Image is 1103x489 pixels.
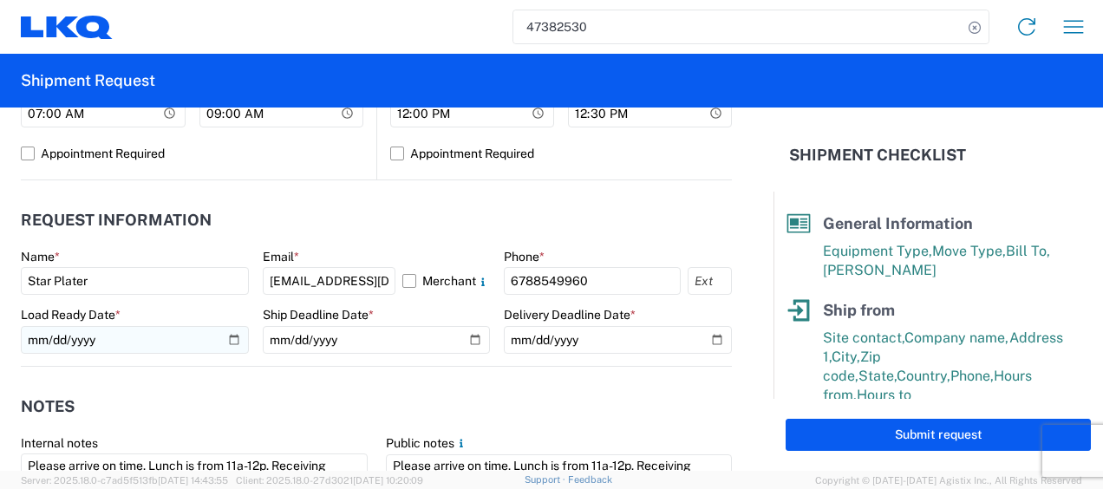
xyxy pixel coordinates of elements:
[932,243,1006,259] span: Move Type,
[823,329,904,346] span: Site contact,
[858,368,897,384] span: State,
[688,267,732,295] input: Ext
[390,140,732,167] label: Appointment Required
[263,307,374,323] label: Ship Deadline Date
[21,212,212,229] h2: Request Information
[815,473,1082,488] span: Copyright © [DATE]-[DATE] Agistix Inc., All Rights Reserved
[402,267,490,295] label: Merchant
[823,262,937,278] span: [PERSON_NAME]
[21,249,60,264] label: Name
[158,475,228,486] span: [DATE] 14:43:55
[263,249,299,264] label: Email
[21,140,363,167] label: Appointment Required
[897,368,950,384] span: Country,
[386,435,468,451] label: Public notes
[504,249,545,264] label: Phone
[21,475,228,486] span: Server: 2025.18.0-c7ad5f513fb
[786,419,1091,451] button: Submit request
[832,349,860,365] span: City,
[21,70,155,91] h2: Shipment Request
[857,387,911,403] span: Hours to
[950,368,994,384] span: Phone,
[513,10,963,43] input: Shipment, tracking or reference number
[21,398,75,415] h2: Notes
[904,329,1009,346] span: Company name,
[568,474,612,485] a: Feedback
[1006,243,1050,259] span: Bill To,
[823,243,932,259] span: Equipment Type,
[504,307,636,323] label: Delivery Deadline Date
[789,145,966,166] h2: Shipment Checklist
[823,214,973,232] span: General Information
[353,475,423,486] span: [DATE] 10:20:09
[21,435,98,451] label: Internal notes
[823,301,895,319] span: Ship from
[525,474,568,485] a: Support
[236,475,423,486] span: Client: 2025.18.0-27d3021
[21,307,121,323] label: Load Ready Date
